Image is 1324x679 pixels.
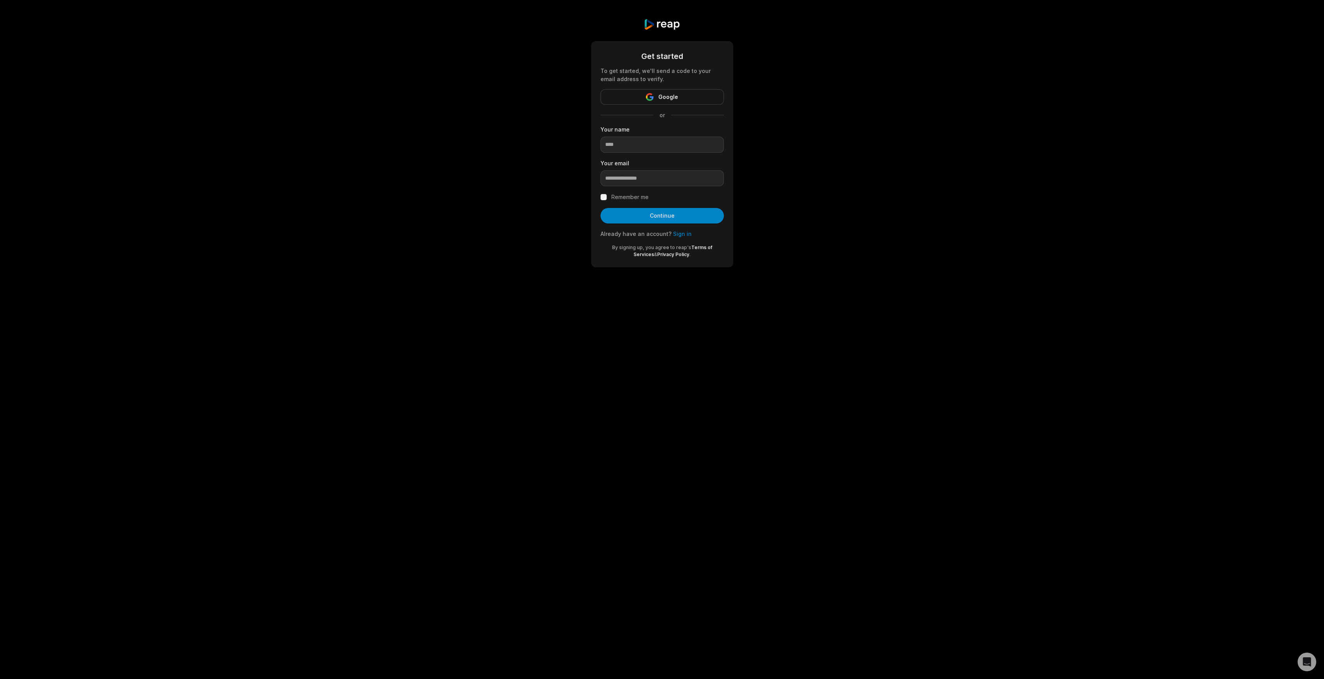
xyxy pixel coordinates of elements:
[657,251,689,257] a: Privacy Policy
[601,208,724,223] button: Continue
[633,244,712,257] a: Terms of Services
[654,251,657,257] span: &
[601,50,724,62] div: Get started
[612,244,691,250] span: By signing up, you agree to reap's
[689,251,691,257] span: .
[1298,653,1316,671] div: Open Intercom Messenger
[601,159,724,167] label: Your email
[611,192,649,202] label: Remember me
[653,111,671,119] span: or
[601,89,724,105] button: Google
[644,19,680,30] img: reap
[658,92,678,102] span: Google
[601,67,724,83] div: To get started, we'll send a code to your email address to verify.
[601,230,672,237] span: Already have an account?
[673,230,692,237] a: Sign in
[601,125,724,133] label: Your name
